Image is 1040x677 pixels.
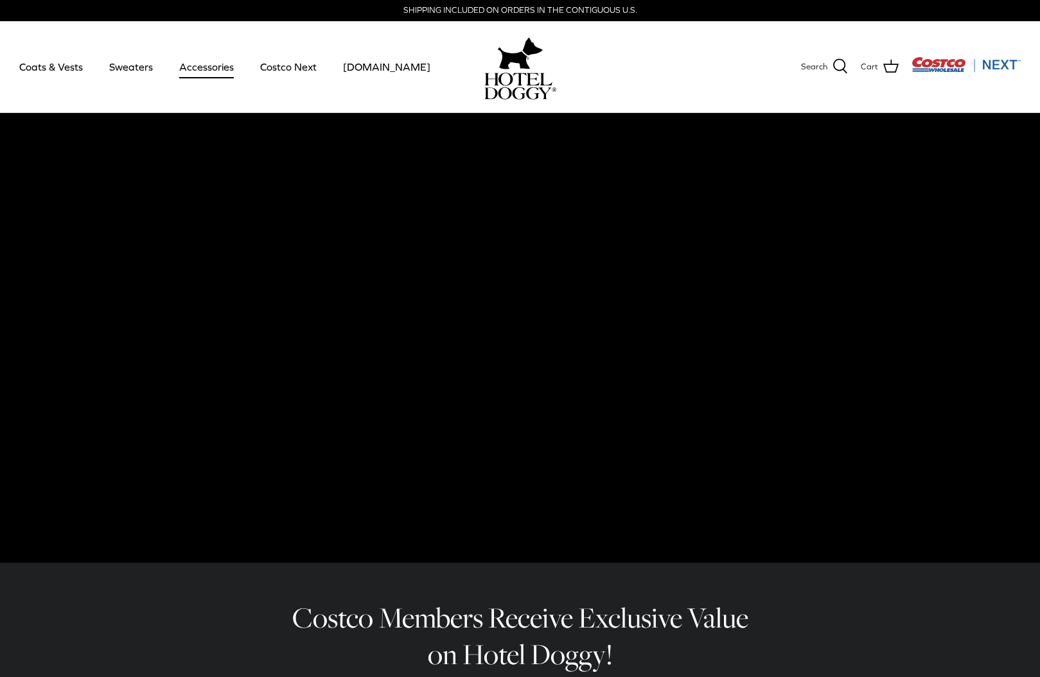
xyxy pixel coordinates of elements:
[168,45,245,89] a: Accessories
[8,45,94,89] a: Coats & Vests
[249,45,328,89] a: Costco Next
[98,45,164,89] a: Sweaters
[912,65,1021,75] a: Visit Costco Next
[801,58,848,75] a: Search
[801,60,827,74] span: Search
[861,60,878,74] span: Cart
[498,34,543,73] img: hoteldoggy.com
[861,58,899,75] a: Cart
[484,34,556,100] a: hoteldoggy.com hoteldoggycom
[912,57,1021,73] img: Costco Next
[484,73,556,100] img: hoteldoggycom
[283,600,758,673] h2: Costco Members Receive Exclusive Value on Hotel Doggy!
[331,45,442,89] a: [DOMAIN_NAME]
